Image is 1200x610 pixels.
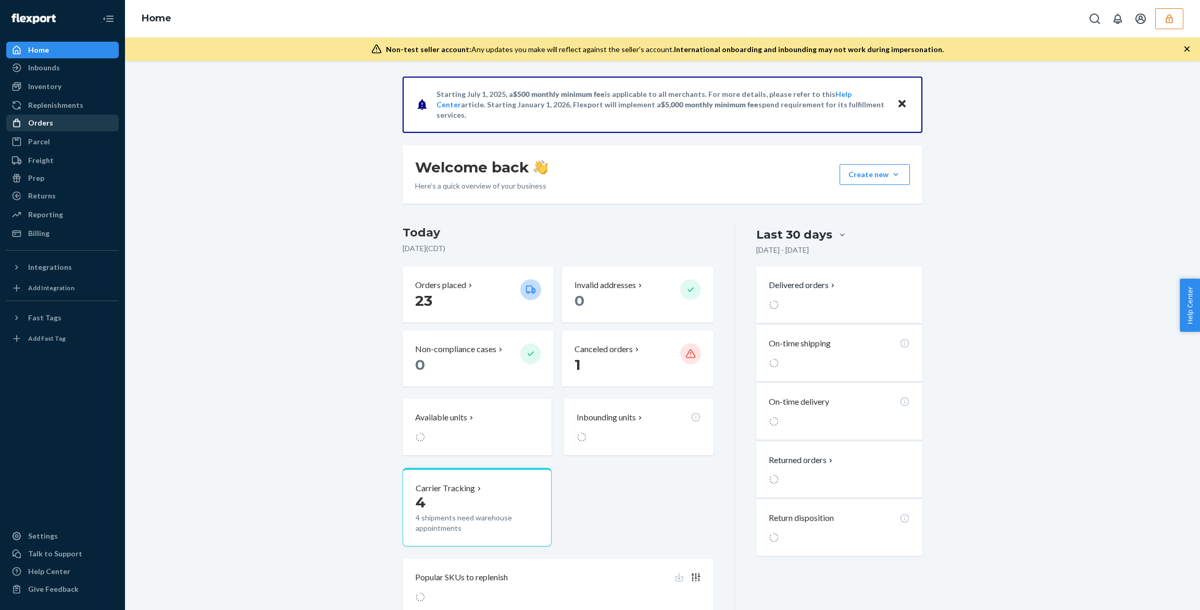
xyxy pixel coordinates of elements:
[28,118,53,128] div: Orders
[6,259,119,276] button: Integrations
[142,13,171,24] a: Home
[6,133,119,150] a: Parcel
[415,412,467,424] p: Available units
[6,309,119,326] button: Fast Tags
[6,528,119,544] a: Settings
[6,78,119,95] a: Inventory
[415,279,466,291] p: Orders placed
[6,545,119,562] button: Talk to Support
[416,513,539,533] p: 4 shipments need warehouse appointments
[28,209,63,220] div: Reporting
[769,396,829,408] p: On-time delivery
[28,81,61,92] div: Inventory
[574,356,581,374] span: 1
[28,283,74,292] div: Add Integration
[415,343,496,355] p: Non-compliance cases
[769,512,834,524] p: Return disposition
[6,330,119,347] a: Add Fast Tag
[28,45,49,55] div: Home
[6,97,119,114] a: Replenishments
[403,243,714,254] p: [DATE] ( CDT )
[28,63,60,73] div: Inbounds
[415,158,548,177] h1: Welcome back
[840,164,910,185] button: Create new
[28,100,83,110] div: Replenishments
[28,566,70,577] div: Help Center
[403,399,552,455] button: Available units
[6,115,119,131] a: Orders
[28,228,49,239] div: Billing
[6,280,119,296] a: Add Integration
[28,549,82,559] div: Talk to Support
[403,225,714,241] h3: Today
[386,44,944,55] div: Any updates you make will reflect against the seller's account.
[674,45,944,54] span: International onboarding and inbounding may not work during impersonation.
[24,7,46,17] span: Chat
[6,42,119,58] a: Home
[98,8,119,29] button: Close Navigation
[28,584,79,594] div: Give Feedback
[562,331,713,387] button: Canceled orders 1
[769,279,837,291] button: Delivered orders
[436,89,887,120] p: Starting July 1, 2025, a is applicable to all merchants. For more details, please refer to this a...
[403,331,554,387] button: Non-compliance cases 0
[574,343,633,355] p: Canceled orders
[28,191,56,201] div: Returns
[564,399,713,455] button: Inbounding units
[11,14,56,24] img: Flexport logo
[133,4,180,34] ol: breadcrumbs
[756,227,832,243] div: Last 30 days
[769,454,835,466] button: Returned orders
[661,100,758,109] span: $5,000 monthly minimum fee
[6,225,119,242] a: Billing
[415,181,548,191] p: Here’s a quick overview of your business
[403,468,552,547] button: Carrier Tracking44 shipments need warehouse appointments
[6,581,119,597] button: Give Feedback
[416,482,475,494] p: Carrier Tracking
[574,292,584,309] span: 0
[6,59,119,76] a: Inbounds
[756,245,809,255] p: [DATE] - [DATE]
[6,563,119,580] a: Help Center
[769,338,831,350] p: On-time shipping
[28,334,66,343] div: Add Fast Tag
[415,571,508,583] p: Popular SKUs to replenish
[1107,8,1128,29] button: Open notifications
[415,356,425,374] span: 0
[28,155,54,166] div: Freight
[28,136,50,147] div: Parcel
[574,279,636,291] p: Invalid addresses
[28,313,61,323] div: Fast Tags
[416,493,426,511] span: 4
[6,152,119,169] a: Freight
[1084,8,1105,29] button: Open Search Box
[415,292,432,309] span: 23
[28,262,72,272] div: Integrations
[386,45,471,54] span: Non-test seller account:
[6,188,119,204] a: Returns
[533,160,548,175] img: hand-wave emoji
[403,267,554,322] button: Orders placed 23
[513,90,605,98] span: $500 monthly minimum fee
[562,267,713,322] button: Invalid addresses 0
[6,170,119,186] a: Prep
[28,173,44,183] div: Prep
[577,412,636,424] p: Inbounding units
[6,206,119,223] a: Reporting
[28,531,58,541] div: Settings
[1130,8,1151,29] button: Open account menu
[895,97,909,112] button: Close
[1180,279,1200,332] button: Help Center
